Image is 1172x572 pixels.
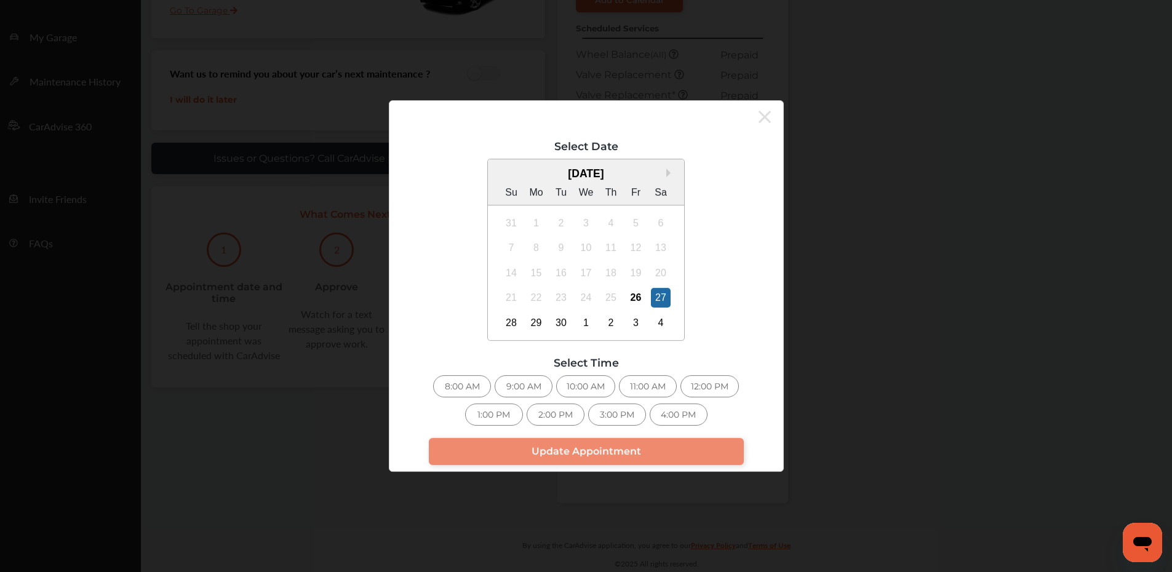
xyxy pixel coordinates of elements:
div: 10:00 AM [556,375,615,397]
div: Not available Wednesday, September 24th, 2025 [576,288,596,308]
div: Not available Saturday, September 20th, 2025 [651,263,671,283]
div: Not available Monday, September 8th, 2025 [527,238,546,258]
div: Choose Saturday, September 27th, 2025 [651,288,671,308]
div: Not available Thursday, September 11th, 2025 [601,238,621,258]
div: Choose Saturday, October 4th, 2025 [651,313,671,333]
div: Choose Thursday, October 2nd, 2025 [601,313,621,333]
div: [DATE] [488,167,684,180]
div: Not available Tuesday, September 16th, 2025 [551,263,571,283]
div: Sa [651,183,671,202]
div: Not available Sunday, September 21st, 2025 [501,288,521,308]
a: Update Appointment [429,438,744,465]
div: Not available Sunday, September 7th, 2025 [501,238,521,258]
div: Choose Monday, September 29th, 2025 [527,313,546,333]
div: Mo [527,183,546,202]
div: Not available Friday, September 12th, 2025 [626,238,646,258]
div: Choose Friday, October 3rd, 2025 [626,313,646,333]
div: Choose Wednesday, October 1st, 2025 [576,313,596,333]
div: Not available Thursday, September 4th, 2025 [601,213,621,233]
div: Not available Wednesday, September 17th, 2025 [576,263,596,283]
div: Choose Tuesday, September 30th, 2025 [551,313,571,333]
div: Not available Sunday, September 14th, 2025 [501,263,521,283]
div: Not available Tuesday, September 9th, 2025 [551,238,571,258]
div: Select Date [408,140,765,153]
div: 3:00 PM [588,403,646,426]
div: Not available Friday, September 19th, 2025 [626,263,646,283]
div: Not available Saturday, September 6th, 2025 [651,213,671,233]
div: 11:00 AM [619,375,677,397]
div: We [576,183,596,202]
div: Su [501,183,521,202]
div: Not available Saturday, September 13th, 2025 [651,238,671,258]
div: Not available Monday, September 22nd, 2025 [527,288,546,308]
span: Update Appointment [532,445,641,457]
div: Not available Friday, September 5th, 2025 [626,213,646,233]
div: Th [601,183,621,202]
div: Not available Wednesday, September 3rd, 2025 [576,213,596,233]
div: Not available Wednesday, September 10th, 2025 [576,238,596,258]
div: 9:00 AM [495,375,552,397]
div: month 2025-09 [499,210,674,335]
iframe: Button to launch messaging window [1123,523,1162,562]
div: Fr [626,183,646,202]
div: Not available Monday, September 1st, 2025 [527,213,546,233]
div: Not available Monday, September 15th, 2025 [527,263,546,283]
div: 12:00 PM [680,375,739,397]
div: 2:00 PM [527,403,584,426]
div: Choose Sunday, September 28th, 2025 [501,313,521,333]
div: Tu [551,183,571,202]
button: Next Month [666,169,675,177]
div: Not available Tuesday, September 23rd, 2025 [551,288,571,308]
div: 4:00 PM [650,403,708,426]
div: Not available Thursday, September 25th, 2025 [601,288,621,308]
div: Not available Tuesday, September 2nd, 2025 [551,213,571,233]
div: Not available Sunday, August 31st, 2025 [501,213,521,233]
div: 1:00 PM [465,403,523,426]
div: 8:00 AM [433,375,491,397]
div: Not available Thursday, September 18th, 2025 [601,263,621,283]
div: Choose Friday, September 26th, 2025 [626,288,646,308]
div: Select Time [408,356,765,369]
